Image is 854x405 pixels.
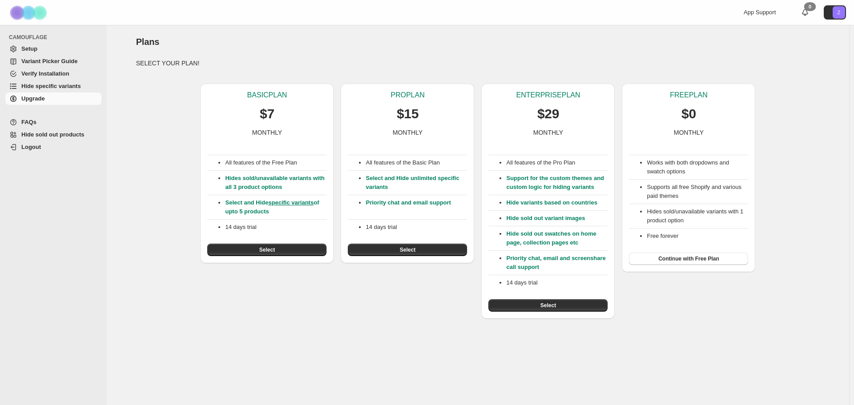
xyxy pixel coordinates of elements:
span: Setup [21,45,37,52]
p: MONTHLY [674,128,704,137]
p: Hide variants based on countries [506,198,608,207]
button: Select [207,244,326,256]
p: Priority chat, email and screenshare call support [506,254,608,272]
p: PRO PLAN [391,91,424,100]
a: Hide sold out products [5,128,101,141]
p: $29 [537,105,559,123]
a: FAQs [5,116,101,128]
span: Avatar with initials Z [833,6,845,19]
p: Hide sold out swatches on home page, collection pages etc [506,229,608,247]
p: Support for the custom themes and custom logic for hiding variants [506,174,608,192]
p: 14 days trial [506,278,608,287]
button: Select [488,299,608,312]
p: MONTHLY [252,128,282,137]
li: Hides sold/unavailable variants with 1 product option [647,207,748,225]
a: Upgrade [5,92,101,105]
p: SELECT YOUR PLAN! [136,59,820,68]
text: Z [838,10,841,15]
a: specific variants [268,199,314,206]
p: Priority chat and email support [366,198,467,216]
span: Select [259,246,275,253]
p: MONTHLY [393,128,423,137]
a: 0 [801,8,810,17]
span: Select [540,302,556,309]
li: Works with both dropdowns and swatch options [647,158,748,176]
a: Logout [5,141,101,153]
p: Select and Hide unlimited specific variants [366,174,467,192]
p: MONTHLY [533,128,563,137]
p: All features of the Basic Plan [366,158,467,167]
button: Select [348,244,467,256]
p: ENTERPRISE PLAN [516,91,580,100]
p: Hides sold/unavailable variants with all 3 product options [225,174,326,192]
p: Hide sold out variant images [506,214,608,223]
div: 0 [804,2,816,11]
p: 14 days trial [366,223,467,232]
span: FAQs [21,119,36,125]
li: Free forever [647,232,748,241]
span: App Support [744,9,776,16]
span: Continue with Free Plan [658,255,719,262]
a: Setup [5,43,101,55]
p: FREE PLAN [670,91,707,100]
img: Camouflage [7,0,52,25]
span: Hide specific variants [21,83,81,89]
span: Logout [21,144,41,150]
span: Verify Installation [21,70,69,77]
p: BASIC PLAN [247,91,287,100]
a: Hide specific variants [5,80,101,92]
a: Verify Installation [5,68,101,80]
p: Select and Hide of upto 5 products [225,198,326,216]
p: All features of the Pro Plan [506,158,608,167]
a: Variant Picker Guide [5,55,101,68]
p: All features of the Free Plan [225,158,326,167]
span: CAMOUFLAGE [9,34,102,41]
span: Hide sold out products [21,131,85,138]
p: $0 [681,105,696,123]
p: 14 days trial [225,223,326,232]
span: Select [400,246,415,253]
li: Supports all free Shopify and various paid themes [647,183,748,200]
p: $7 [260,105,274,123]
p: $15 [397,105,419,123]
button: Avatar with initials Z [824,5,846,20]
button: Continue with Free Plan [629,253,748,265]
span: Variant Picker Guide [21,58,77,64]
span: Upgrade [21,95,45,102]
span: Plans [136,37,159,47]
